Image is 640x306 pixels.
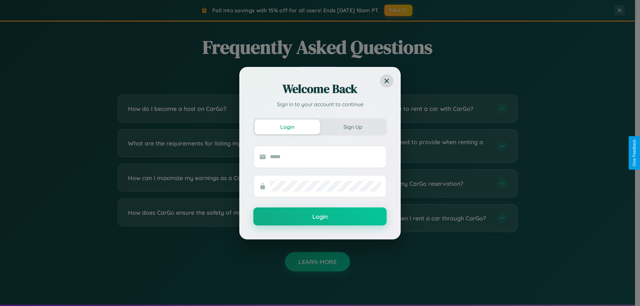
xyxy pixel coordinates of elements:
[632,140,637,166] div: Give Feedback
[253,81,387,97] h2: Welcome Back
[255,120,320,134] button: Login
[320,120,385,134] button: Sign Up
[253,207,387,225] button: Login
[253,100,387,108] p: Sign in to your account to continue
